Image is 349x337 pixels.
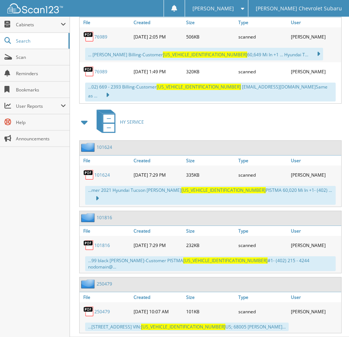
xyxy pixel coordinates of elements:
a: 76989 [94,69,107,75]
div: 101KB [184,304,236,319]
div: [PERSON_NAME] [289,238,341,253]
a: File [80,292,132,302]
a: 101624 [97,144,112,150]
a: Type [236,156,289,166]
a: 101816 [97,214,112,221]
span: User Reports [16,103,61,109]
a: Type [236,226,289,236]
img: PDF.png [83,306,94,317]
div: [DATE] 7:29 PM [132,238,184,253]
span: [PERSON_NAME] Chevrolet Subaru [256,6,342,11]
a: File [80,226,132,236]
div: ... [PERSON_NAME] Billing-Customer 60,649 Mi In +1 ... Hyundai T... [85,48,323,60]
div: [DATE] 10:07 AM [132,304,184,319]
span: Help [16,119,66,126]
div: 232KB [184,238,236,253]
img: folder2.png [81,213,97,222]
a: 250479 [97,281,112,287]
a: Size [184,156,236,166]
span: Announcements [16,136,66,142]
div: 506KB [184,29,236,44]
div: ...02) 669 - 2393 Billing-Customer [EMAIL_ADDRESS][DOMAIN_NAME] Same as ... [85,83,336,101]
span: [US_VEHICLE_IDENTIFICATION_NUMBER] [163,51,247,58]
img: PDF.png [83,66,94,77]
span: [US_VEHICLE_IDENTIFICATION_NUMBER] [157,84,241,90]
span: Cabinets [16,21,61,28]
div: [PERSON_NAME] [289,167,341,182]
div: scanned [236,167,289,182]
div: 320KB [184,64,236,79]
a: Created [132,292,184,302]
a: Created [132,17,184,27]
a: File [80,156,132,166]
img: scan123-logo-white.svg [7,3,63,13]
div: scanned [236,304,289,319]
a: Created [132,156,184,166]
span: [US_VEHICLE_IDENTIFICATION_NUMBER] [141,324,225,330]
div: ...mer 2021 Hyundai Tucson [PERSON_NAME] PISTMA 60,020 Mi In +1- (402) ... [85,186,336,205]
span: [US_VEHICLE_IDENTIFICATION_NUMBER] [181,187,266,193]
a: 76989 [94,34,107,40]
div: ...99 black [PERSON_NAME]-Customer PISTMA #1- (402) 215 - 4244 nodomain@... [85,256,336,271]
a: Size [184,292,236,302]
img: PDF.png [83,169,94,180]
div: [PERSON_NAME] [289,304,341,319]
a: User [289,292,341,302]
a: Created [132,226,184,236]
a: User [289,226,341,236]
img: PDF.png [83,240,94,251]
span: [US_VEHICLE_IDENTIFICATION_NUMBER] [183,257,268,264]
a: Type [236,292,289,302]
div: ...[STREET_ADDRESS] VIN: US; 68005 [PERSON_NAME]... [85,323,289,331]
a: Size [184,226,236,236]
a: 101816 [94,242,110,248]
div: [PERSON_NAME] [289,64,341,79]
div: [DATE] 1:49 PM [132,64,184,79]
iframe: Chat Widget [312,301,349,337]
span: Reminders [16,70,66,77]
div: [DATE] 2:05 PM [132,29,184,44]
img: folder2.png [81,279,97,288]
img: PDF.png [83,31,94,42]
a: Type [236,17,289,27]
span: HY SERVICE [120,119,144,125]
a: File [80,17,132,27]
div: scanned [236,238,289,253]
div: scanned [236,64,289,79]
span: [PERSON_NAME] [192,6,234,11]
div: scanned [236,29,289,44]
div: [PERSON_NAME] [289,29,341,44]
span: Scan [16,54,66,60]
a: User [289,156,341,166]
a: Size [184,17,236,27]
a: User [289,17,341,27]
span: Search [16,38,65,44]
a: 250479 [94,308,110,315]
div: 335KB [184,167,236,182]
span: Bookmarks [16,87,66,93]
img: folder2.png [81,143,97,152]
div: [DATE] 7:29 PM [132,167,184,182]
a: 101624 [94,172,110,178]
a: HY SERVICE [92,107,144,137]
